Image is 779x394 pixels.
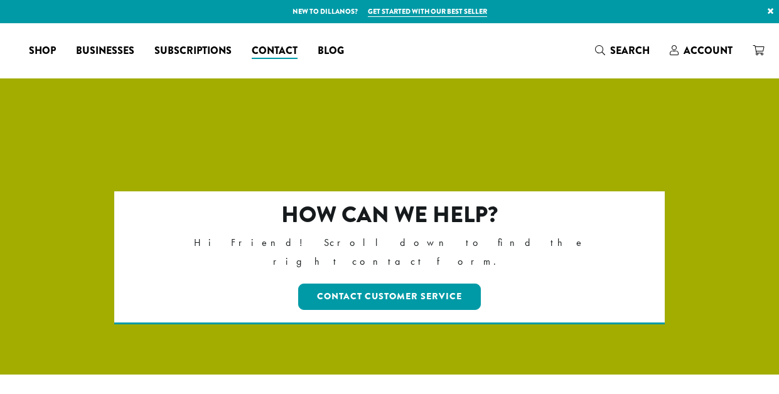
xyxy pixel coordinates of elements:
[168,201,611,228] h2: How can we help?
[684,43,733,58] span: Account
[252,43,298,59] span: Contact
[19,41,66,61] a: Shop
[76,43,134,59] span: Businesses
[610,43,650,58] span: Search
[154,43,232,59] span: Subscriptions
[298,284,481,310] a: Contact Customer Service
[585,40,660,61] a: Search
[368,6,487,17] a: Get started with our best seller
[318,43,344,59] span: Blog
[168,233,611,271] p: Hi Friend! Scroll down to find the right contact form.
[29,43,56,59] span: Shop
